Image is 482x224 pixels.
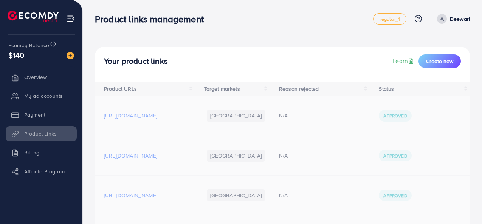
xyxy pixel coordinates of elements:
h3: Product links management [95,14,210,25]
img: menu [67,14,75,23]
a: regular_1 [373,13,406,25]
a: Learn [392,57,415,65]
img: image [67,52,74,59]
p: Deewari [450,14,470,23]
img: logo [8,11,59,22]
button: Create new [418,54,461,68]
span: Create new [426,57,453,65]
span: Ecomdy Balance [8,42,49,49]
a: Deewari [434,14,470,24]
span: $140 [8,49,25,60]
h4: Your product links [104,57,168,66]
span: regular_1 [380,17,400,22]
